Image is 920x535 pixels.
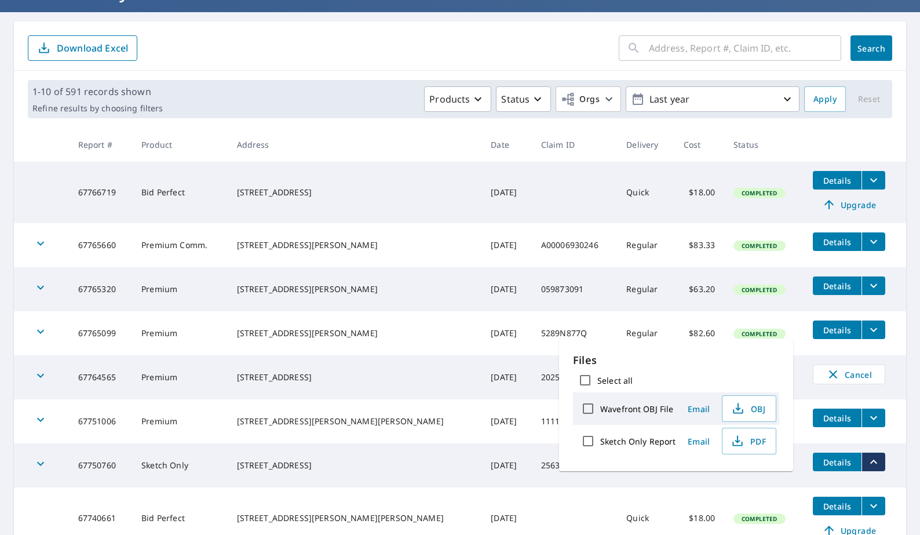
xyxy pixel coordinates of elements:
[825,367,873,381] span: Cancel
[645,89,780,110] p: Last year
[597,375,633,386] label: Select all
[674,311,725,355] td: $82.60
[69,223,133,267] td: 67765660
[69,399,133,443] td: 67751006
[813,409,861,427] button: detailsBtn-67751006
[132,128,227,162] th: Product
[600,436,676,447] label: Sketch Only Report
[735,515,784,523] span: Completed
[722,395,776,422] button: OBJ
[237,283,473,295] div: [STREET_ADDRESS][PERSON_NAME]
[820,413,855,424] span: Details
[532,223,617,267] td: A00006930246
[861,232,885,251] button: filesDropdownBtn-67765660
[804,86,846,112] button: Apply
[556,86,621,112] button: Orgs
[237,327,473,339] div: [STREET_ADDRESS][PERSON_NAME]
[735,286,784,294] span: Completed
[561,92,600,107] span: Orgs
[429,92,470,106] p: Products
[132,267,227,311] td: Premium
[69,355,133,399] td: 67764565
[481,223,532,267] td: [DATE]
[132,162,227,223] td: Bid Perfect
[820,325,855,336] span: Details
[424,86,491,112] button: Products
[813,321,861,339] button: detailsBtn-67765099
[132,311,227,355] td: Premium
[861,276,885,295] button: filesDropdownBtn-67765320
[532,128,617,162] th: Claim ID
[685,436,713,447] span: Email
[617,311,674,355] td: Regular
[532,399,617,443] td: 111111
[132,223,227,267] td: Premium Comm.
[532,355,617,399] td: 20250054370
[69,128,133,162] th: Report #
[735,189,784,197] span: Completed
[237,372,473,383] div: [STREET_ADDRESS]
[57,42,128,54] p: Download Excel
[481,443,532,487] td: [DATE]
[813,365,885,384] button: Cancel
[820,281,855,292] span: Details
[680,400,717,418] button: Email
[813,232,861,251] button: detailsBtn-67765660
[674,223,725,267] td: $83.33
[237,187,473,198] div: [STREET_ADDRESS]
[501,92,530,106] p: Status
[860,43,883,54] span: Search
[735,330,784,338] span: Completed
[237,460,473,471] div: [STREET_ADDRESS]
[674,162,725,223] td: $18.00
[573,352,779,368] p: Files
[674,267,725,311] td: $63.20
[820,175,855,186] span: Details
[735,242,784,250] span: Completed
[617,267,674,311] td: Regular
[813,195,885,214] a: Upgrade
[649,32,841,64] input: Address, Report #, Claim ID, etc.
[626,86,799,112] button: Last year
[32,85,163,99] p: 1-10 of 591 records shown
[820,198,878,212] span: Upgrade
[680,432,717,450] button: Email
[132,399,227,443] td: Premium
[600,403,673,414] label: Wavefront OBJ File
[861,497,885,515] button: filesDropdownBtn-67740661
[532,311,617,355] td: 5289N877Q
[237,239,473,251] div: [STREET_ADDRESS][PERSON_NAME]
[722,428,776,454] button: PDF
[813,453,861,471] button: detailsBtn-67750760
[617,128,674,162] th: Delivery
[820,501,855,512] span: Details
[132,443,227,487] td: Sketch Only
[685,403,713,414] span: Email
[813,276,861,295] button: detailsBtn-67765320
[729,434,766,448] span: PDF
[820,236,855,248] span: Details
[69,162,133,223] td: 67766719
[861,453,885,471] button: filesDropdownBtn-67750760
[532,443,617,487] td: 25632204P
[674,128,725,162] th: Cost
[813,171,861,190] button: detailsBtn-67766719
[861,171,885,190] button: filesDropdownBtn-67766719
[481,162,532,223] td: [DATE]
[481,267,532,311] td: [DATE]
[820,457,855,468] span: Details
[861,321,885,339] button: filesDropdownBtn-67765099
[69,443,133,487] td: 67750760
[228,128,482,162] th: Address
[729,402,766,416] span: OBJ
[861,409,885,427] button: filesDropdownBtn-67751006
[237,512,473,524] div: [STREET_ADDRESS][PERSON_NAME][PERSON_NAME]
[69,267,133,311] td: 67765320
[32,103,163,114] p: Refine results by choosing filters
[481,399,532,443] td: [DATE]
[617,223,674,267] td: Regular
[69,311,133,355] td: 67765099
[532,267,617,311] td: 059873091
[481,311,532,355] td: [DATE]
[132,355,227,399] td: Premium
